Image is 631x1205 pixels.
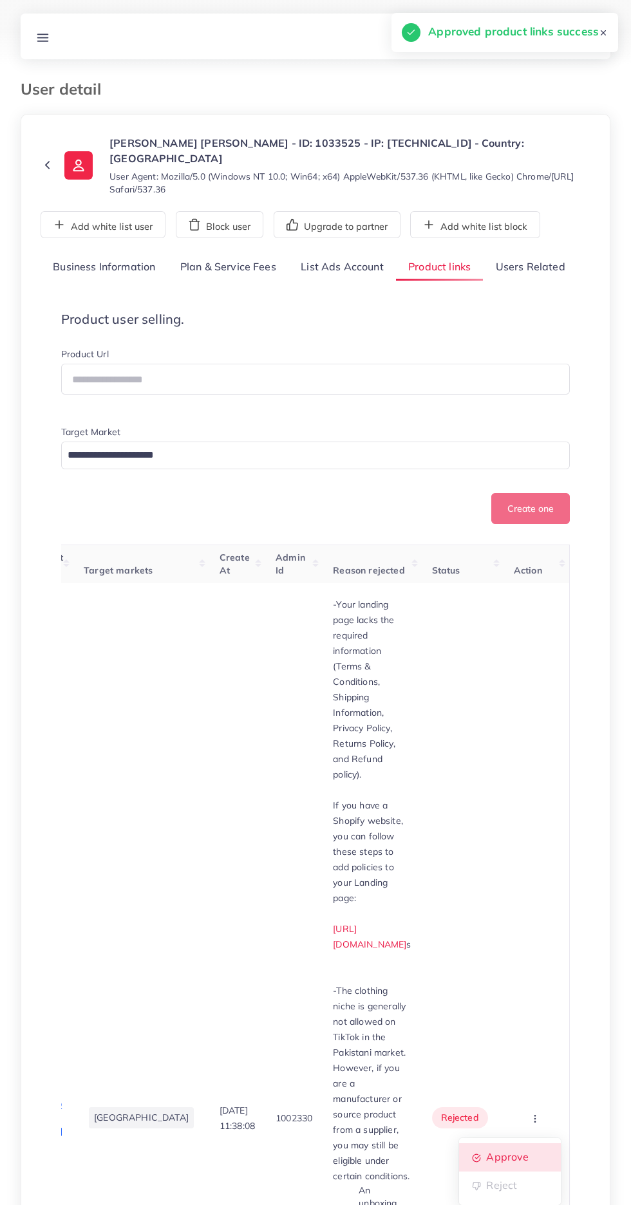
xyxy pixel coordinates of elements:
[176,211,263,238] button: Block user
[483,254,577,281] a: Users Related
[220,552,250,576] span: Create At
[432,565,460,576] span: Status
[64,151,93,180] img: ic-user-info.36bf1079.svg
[109,170,590,196] small: User Agent: Mozilla/5.0 (Windows NT 10.0; Win64; x64) AppleWebKit/537.36 (KHTML, like Gecko) Chro...
[514,565,542,576] span: Action
[428,23,599,40] h5: Approved product links success
[63,445,553,465] input: Search for option
[333,565,404,576] span: Reason rejected
[333,798,411,906] p: If you have a Shopify website, you can follow these steps to add policies to your Landing page:
[491,493,570,524] button: Create one
[276,1110,312,1126] p: 1002330
[396,254,483,281] a: Product links
[333,597,411,782] p: -Your landing page lacks the required information (Terms & Conditions, Shipping Information, Priv...
[288,254,396,281] a: List Ads Account
[486,1150,529,1163] span: Approve
[441,1111,479,1124] span: rejected
[276,552,305,576] span: Admin Id
[333,983,411,1184] p: -The clothing niche is generally not allowed on TikTok in the Pakistani market. However, if you a...
[333,923,406,950] a: [URL][DOMAIN_NAME]
[168,254,288,281] a: Plan & Service Fees
[61,425,120,438] label: Target Market
[220,1103,255,1134] p: [DATE] 11:38:08
[89,1107,194,1128] li: [GEOGRAPHIC_DATA]
[61,442,570,469] div: Search for option
[333,921,411,952] p: s
[41,211,165,238] button: Add white list user
[41,254,168,281] a: Business Information
[84,565,153,576] span: Target markets
[109,135,590,166] p: [PERSON_NAME] [PERSON_NAME] - ID: 1033525 - IP: [TECHNICAL_ID] - Country: [GEOGRAPHIC_DATA]
[61,312,570,327] h4: Product user selling.
[410,211,540,238] button: Add white list block
[21,80,111,98] h3: User detail
[274,211,400,238] button: Upgrade to partner
[61,348,109,360] label: Product Url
